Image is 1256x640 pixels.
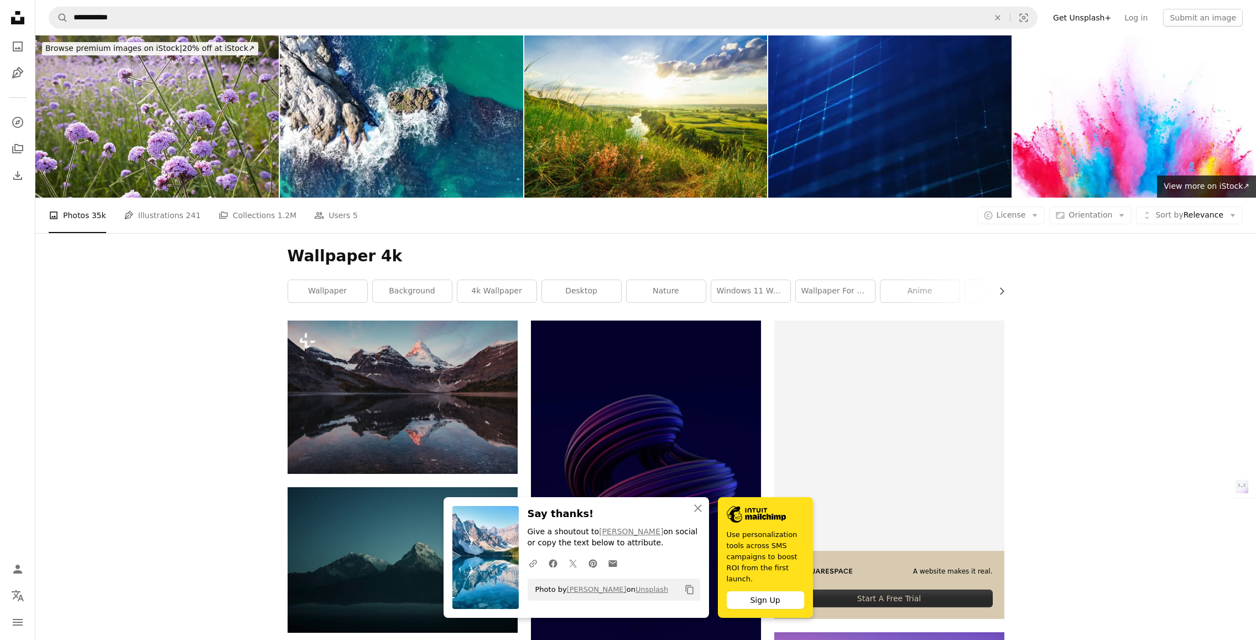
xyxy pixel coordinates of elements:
span: 241 [186,209,201,221]
div: Start A Free Trial [786,590,993,607]
span: Photo by on [530,581,669,598]
span: 1.2M [278,209,296,221]
a: nature [627,280,706,302]
a: View more on iStock↗ [1157,176,1256,198]
img: 4K Digital Cyberspace with Particles and Digital Data Network Connections. High Speed Connection ... [768,35,1012,198]
button: Orientation [1049,207,1132,224]
button: Submit an image [1163,9,1243,27]
a: Get Unsplash+ [1046,9,1118,27]
button: Search Unsplash [49,7,68,28]
button: Language [7,585,29,607]
button: Menu [7,611,29,633]
a: background [373,280,452,302]
button: Clear [986,7,1010,28]
img: Colored powder explosion on white background. [1013,35,1256,198]
a: 4k wallpaper [457,280,536,302]
a: Collections 1.2M [218,198,296,233]
div: Sign Up [727,591,804,609]
button: scroll list to the right [992,280,1004,302]
span: Relevance [1155,210,1223,221]
a: Illustrations [7,62,29,84]
div: 20% off at iStock ↗ [42,42,258,55]
button: Visual search [1010,7,1037,28]
img: silhouette of mountains during nigh time photography [288,487,518,633]
a: Photos [7,35,29,58]
a: wallpaper [288,280,367,302]
span: Use personalization tools across SMS campaigns to boost ROI from the first launch. [727,529,804,585]
a: Share on Pinterest [583,552,603,574]
a: Log in / Sign up [7,558,29,580]
a: wallpaper for mobile [796,280,875,302]
a: Explore [7,111,29,133]
img: Where Sea Meets Stone: Aerial Shots of Waves Crashing with Power and Grace [280,35,523,198]
a: Unsplash [635,585,668,593]
span: View more on iStock ↗ [1164,182,1249,190]
a: Share on Twitter [563,552,583,574]
a: silhouette of mountains during nigh time photography [288,555,518,565]
button: License [977,207,1045,224]
form: Find visuals sitewide [49,7,1038,29]
a: Browse premium images on iStock|20% off at iStock↗ [35,35,265,62]
button: Copy to clipboard [680,580,699,599]
img: file-1690386555781-336d1949dad1image [727,506,786,523]
span: Browse premium images on iStock | [45,44,182,53]
a: windows 11 wallpaper [711,280,790,302]
a: [PERSON_NAME] [567,585,627,593]
img: Purple verbena in the garden [35,35,279,198]
a: Illustrations 241 [124,198,201,233]
a: a bright red and blue circle [531,478,761,488]
a: A website makes it real.Start A Free Trial [774,321,1004,619]
a: Log in [1118,9,1154,27]
img: a mountain is reflected in the still water of a lake [288,321,518,474]
span: Orientation [1069,210,1112,219]
p: Give a shoutout to on social or copy the text below to attribute. [528,527,700,549]
a: a mountain is reflected in the still water of a lake [288,392,518,402]
h1: Wallpaper 4k [288,246,1004,266]
a: Collections [7,138,29,160]
h3: Say thanks! [528,506,700,522]
span: License [997,210,1026,219]
a: Users 5 [314,198,358,233]
img: A beautiful valley with a river, blue sky with large clouds and bright sun. Aerial [524,35,768,198]
a: desktop [542,280,621,302]
span: Sort by [1155,210,1183,219]
span: A website makes it real. [913,567,993,576]
a: [PERSON_NAME] [599,527,663,536]
a: outdoor [965,280,1044,302]
span: 5 [353,209,358,221]
a: Share over email [603,552,623,574]
a: Share on Facebook [543,552,563,574]
a: Download History [7,164,29,187]
a: Use personalization tools across SMS campaigns to boost ROI from the first launch.Sign Up [718,497,813,618]
button: Sort byRelevance [1136,207,1243,224]
img: file-1705255347840-230a6ab5bca9image [786,566,852,576]
a: anime [880,280,960,302]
